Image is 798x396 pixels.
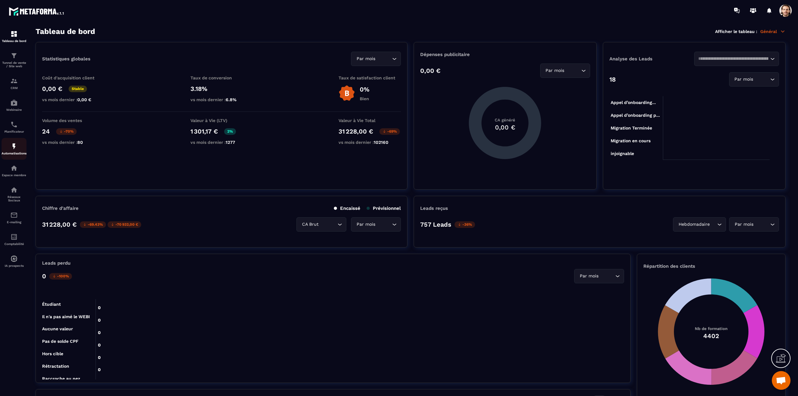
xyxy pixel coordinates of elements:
p: Leads reçus [420,205,448,211]
a: accountantaccountantComptabilité [2,229,26,250]
a: Mở cuộc trò chuyện [772,371,791,390]
img: logo [9,6,65,17]
img: accountant [10,233,18,241]
tspan: Hors cible [42,351,63,356]
p: Coût d'acquisition client [42,75,104,80]
tspan: Pas de solde CPF [42,339,79,344]
p: 1 301,17 € [190,128,218,135]
div: Search for option [540,64,590,78]
tspan: Migration Terminée [610,125,652,131]
span: Par mois [355,55,377,62]
img: email [10,211,18,219]
img: formation [10,77,18,85]
p: Prévisionnel [367,205,401,211]
p: Webinaire [2,108,26,111]
div: Search for option [351,52,401,66]
p: Réseaux Sociaux [2,195,26,202]
span: Par mois [733,76,755,83]
p: E-mailing [2,220,26,224]
div: Search for option [296,217,346,232]
p: CRM [2,86,26,90]
tspan: Étudiant [42,302,61,307]
a: formationformationTableau de bord [2,26,26,47]
p: Automatisations [2,152,26,155]
p: Espace membre [2,173,26,177]
p: Valeur à Vie (LTV) [190,118,253,123]
span: Par mois [355,221,377,228]
p: Encaissé [334,205,360,211]
img: social-network [10,186,18,194]
p: -70 932,00 € [108,221,141,228]
a: formationformationCRM [2,73,26,94]
img: b-badge-o.b3b20ee6.svg [339,85,355,101]
p: 0,00 € [42,85,62,92]
p: -100% [49,273,72,280]
p: Valeur à Vie Total [339,118,401,123]
p: 31 228,00 € [42,221,77,228]
p: vs mois dernier : [42,140,104,145]
a: automationsautomationsAutomatisations [2,138,26,160]
p: 0,00 € [420,67,440,74]
input: Search for option [566,67,580,74]
span: Par mois [544,67,566,74]
tspan: Aucune valeur [42,326,73,331]
div: Search for option [673,217,726,232]
p: 24 [42,128,50,135]
p: 2% [224,128,236,135]
p: Stable [69,86,87,92]
div: Search for option [574,269,624,283]
p: Planificateur [2,130,26,133]
tspan: injoignable [610,151,634,156]
p: IA prospects [2,264,26,267]
img: automations [10,255,18,262]
p: Volume des ventes [42,118,104,123]
div: Search for option [729,217,779,232]
img: scheduler [10,121,18,128]
span: 102160 [374,140,388,145]
img: automations [10,99,18,106]
p: Chiffre d’affaire [42,205,79,211]
input: Search for option [711,221,716,228]
span: CA Brut [300,221,320,228]
input: Search for option [755,221,769,228]
a: automationsautomationsWebinaire [2,94,26,116]
p: Afficher le tableau : [715,29,757,34]
p: -69.43% [80,221,106,228]
p: -69% [379,128,400,135]
p: Taux de satisfaction client [339,75,401,80]
p: Répartition des clients [643,263,779,269]
a: automationsautomationsEspace membre [2,160,26,181]
tspan: Migration en cours [610,138,650,144]
tspan: Appel d’onboarding... [610,100,656,105]
p: vs mois dernier : [190,140,253,145]
a: emailemailE-mailing [2,207,26,229]
p: Tableau de bord [2,39,26,43]
tspan: Rétractation [42,364,69,369]
p: Bien [360,96,369,101]
p: vs mois dernier : [42,97,104,102]
p: Analyse des Leads [609,56,694,62]
tspan: Il n'a pas aimé le WEBI [42,314,90,319]
div: Search for option [729,72,779,87]
img: automations [10,143,18,150]
p: 0 [42,272,46,280]
span: Par mois [733,221,755,228]
a: formationformationTunnel de vente / Site web [2,47,26,73]
input: Search for option [377,221,391,228]
input: Search for option [600,273,614,280]
span: Hebdomadaire [677,221,711,228]
span: 6.8% [226,97,237,102]
input: Search for option [698,55,769,62]
img: formation [10,30,18,38]
input: Search for option [755,76,769,83]
p: Général [760,29,786,34]
p: vs mois dernier : [339,140,401,145]
p: Comptabilité [2,242,26,246]
tspan: Raccroche au nez [42,376,80,381]
div: Search for option [351,217,401,232]
p: 3.18% [190,85,253,92]
span: Par mois [578,273,600,280]
p: 18 [609,76,616,83]
img: formation [10,52,18,59]
tspan: Appel d’onboarding p... [610,113,660,118]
